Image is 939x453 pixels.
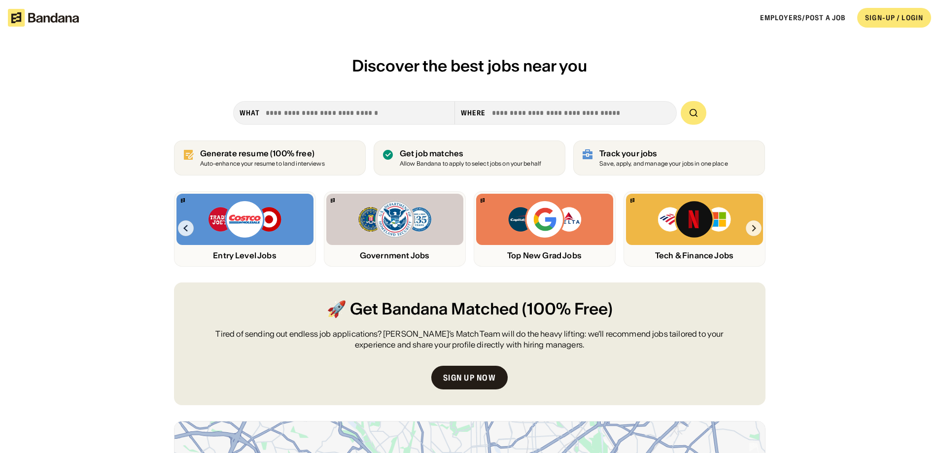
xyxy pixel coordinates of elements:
[474,191,616,267] a: Bandana logoCapital One, Google, Delta logosTop New Grad Jobs
[865,13,923,22] div: SIGN-UP / LOGIN
[174,140,366,175] a: Generate resume (100% free)Auto-enhance your resume to land interviews
[208,200,282,239] img: Trader Joe’s, Costco, Target logos
[178,220,194,236] img: Left Arrow
[431,366,508,389] a: Sign up now
[326,251,463,260] div: Government Jobs
[357,200,432,239] img: FBI, DHS, MWRD logos
[573,140,765,175] a: Track your jobs Save, apply, and manage your jobs in one place
[461,108,486,117] div: Where
[200,161,325,167] div: Auto-enhance your resume to land interviews
[630,198,634,203] img: Bandana logo
[176,251,313,260] div: Entry Level Jobs
[760,13,845,22] a: Employers/Post a job
[174,191,316,267] a: Bandana logoTrader Joe’s, Costco, Target logosEntry Level Jobs
[374,140,565,175] a: Get job matches Allow Bandana to apply to select jobs on your behalf
[443,374,496,382] div: Sign up now
[200,149,325,158] div: Generate resume
[400,161,541,167] div: Allow Bandana to apply to select jobs on your behalf
[624,191,765,267] a: Bandana logoBank of America, Netflix, Microsoft logosTech & Finance Jobs
[327,298,519,320] span: 🚀 Get Bandana Matched
[240,108,260,117] div: what
[352,56,587,76] span: Discover the best jobs near you
[657,200,731,239] img: Bank of America, Netflix, Microsoft logos
[481,198,485,203] img: Bandana logo
[476,251,613,260] div: Top New Grad Jobs
[181,198,185,203] img: Bandana logo
[8,9,79,27] img: Bandana logotype
[626,251,763,260] div: Tech & Finance Jobs
[331,198,335,203] img: Bandana logo
[507,200,582,239] img: Capital One, Google, Delta logos
[198,328,742,350] div: Tired of sending out endless job applications? [PERSON_NAME]’s Match Team will do the heavy lifti...
[522,298,613,320] span: (100% Free)
[270,148,314,158] span: (100% free)
[599,161,728,167] div: Save, apply, and manage your jobs in one place
[599,149,728,158] div: Track your jobs
[400,149,541,158] div: Get job matches
[746,220,762,236] img: Right Arrow
[324,191,466,267] a: Bandana logoFBI, DHS, MWRD logosGovernment Jobs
